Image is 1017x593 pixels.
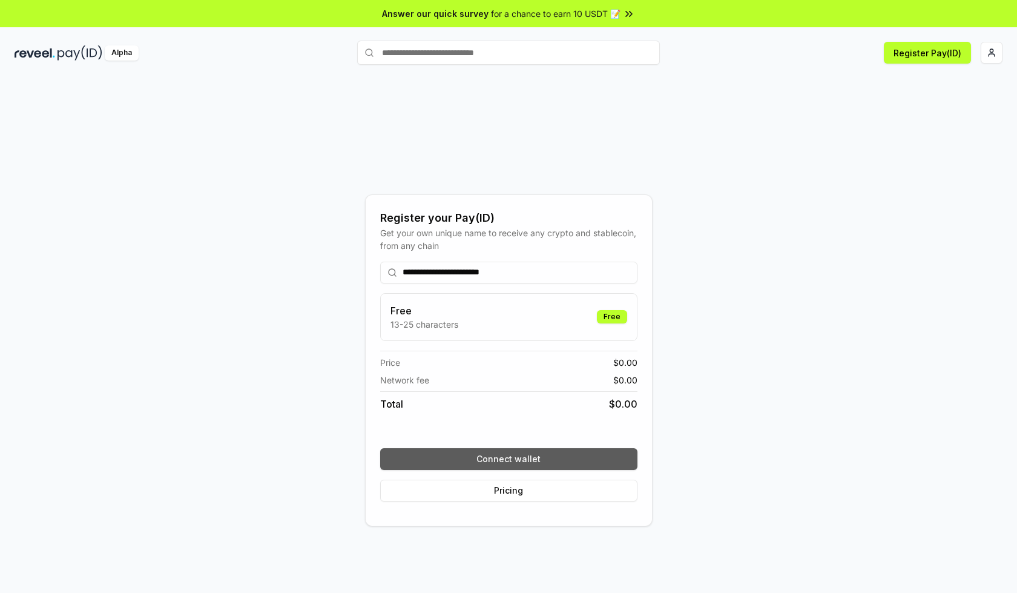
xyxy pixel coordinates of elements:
div: Get your own unique name to receive any crypto and stablecoin, from any chain [380,227,637,252]
span: Price [380,356,400,369]
div: Free [597,310,627,323]
span: $ 0.00 [609,397,637,411]
p: 13-25 characters [390,318,458,331]
button: Register Pay(ID) [884,42,971,64]
span: Answer our quick survey [382,7,489,20]
span: for a chance to earn 10 USDT 📝 [491,7,620,20]
span: $ 0.00 [613,374,637,386]
button: Connect wallet [380,448,637,470]
div: Alpha [105,45,139,61]
h3: Free [390,303,458,318]
span: $ 0.00 [613,356,637,369]
img: pay_id [58,45,102,61]
span: Network fee [380,374,429,386]
span: Total [380,397,403,411]
button: Pricing [380,480,637,502]
div: Register your Pay(ID) [380,210,637,227]
img: reveel_dark [15,45,55,61]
